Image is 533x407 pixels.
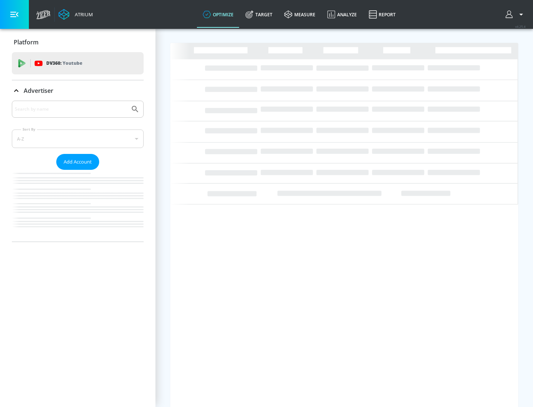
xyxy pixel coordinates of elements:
div: Platform [12,32,144,53]
div: Advertiser [12,80,144,101]
p: DV360: [46,59,82,67]
a: Analyze [321,1,363,28]
span: Add Account [64,158,92,166]
a: measure [278,1,321,28]
p: Youtube [63,59,82,67]
div: DV360: Youtube [12,52,144,74]
span: v 4.25.4 [515,24,526,28]
div: Atrium [72,11,93,18]
p: Advertiser [24,87,53,95]
input: Search by name [15,104,127,114]
label: Sort By [21,127,37,132]
a: Report [363,1,402,28]
div: Advertiser [12,101,144,242]
nav: list of Advertiser [12,170,144,242]
div: A-Z [12,129,144,148]
a: optimize [197,1,239,28]
p: Platform [14,38,38,46]
a: Atrium [58,9,93,20]
button: Add Account [56,154,99,170]
a: Target [239,1,278,28]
